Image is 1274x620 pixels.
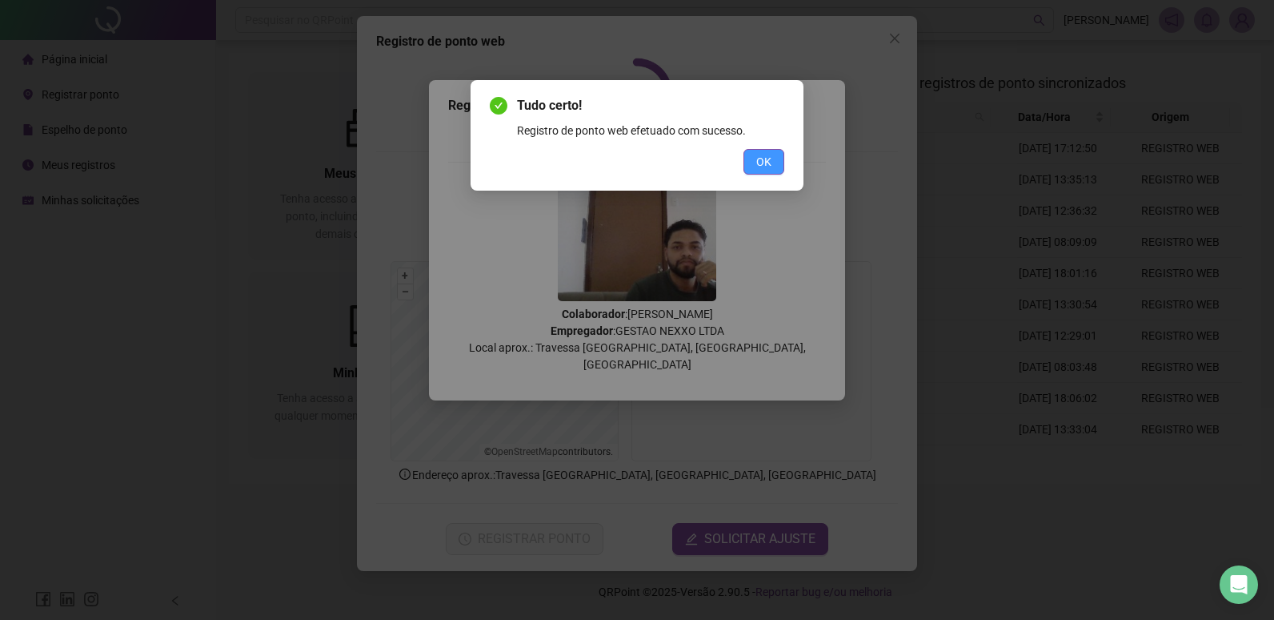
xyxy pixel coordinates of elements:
[1220,566,1258,604] div: Open Intercom Messenger
[743,149,784,175] button: OK
[756,153,771,171] span: OK
[517,122,784,139] div: Registro de ponto web efetuado com sucesso.
[490,97,507,115] span: check-circle
[517,96,784,115] span: Tudo certo!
